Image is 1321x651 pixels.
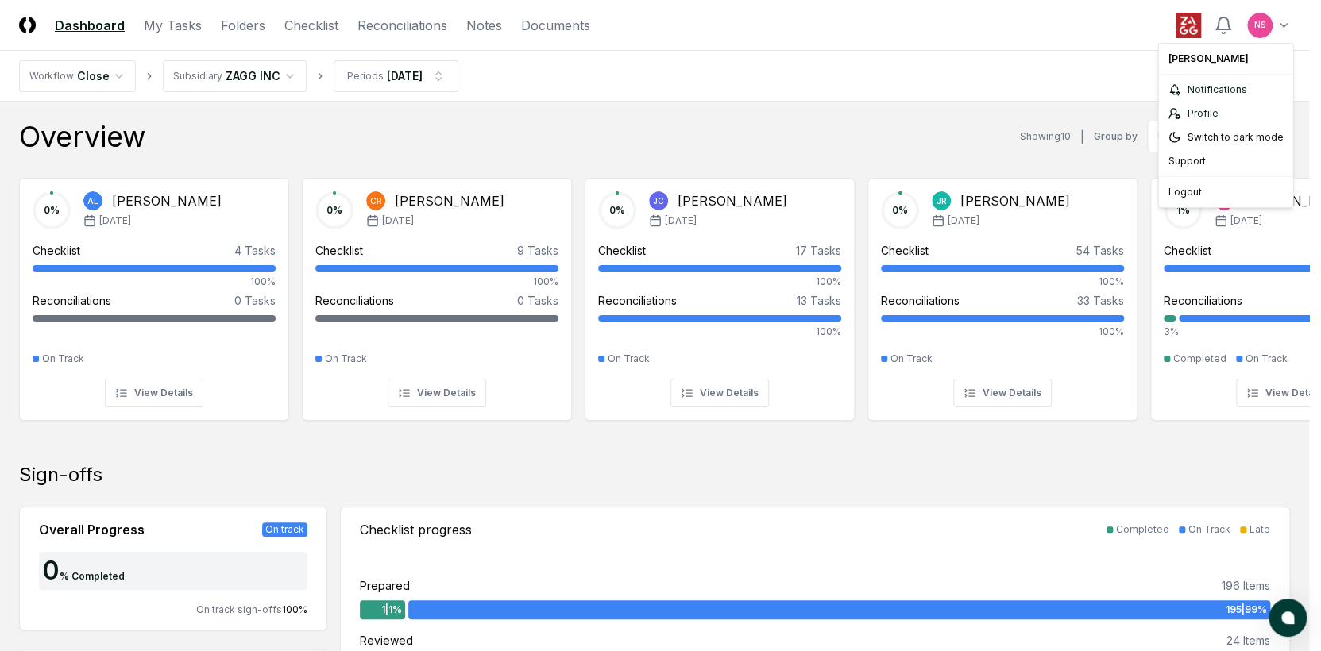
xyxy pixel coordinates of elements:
div: Support [1161,149,1289,173]
div: Logout [1161,180,1289,204]
a: Profile [1161,102,1289,125]
div: Switch to dark mode [1161,125,1289,149]
div: [PERSON_NAME] [1161,47,1289,71]
a: Notifications [1161,78,1289,102]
